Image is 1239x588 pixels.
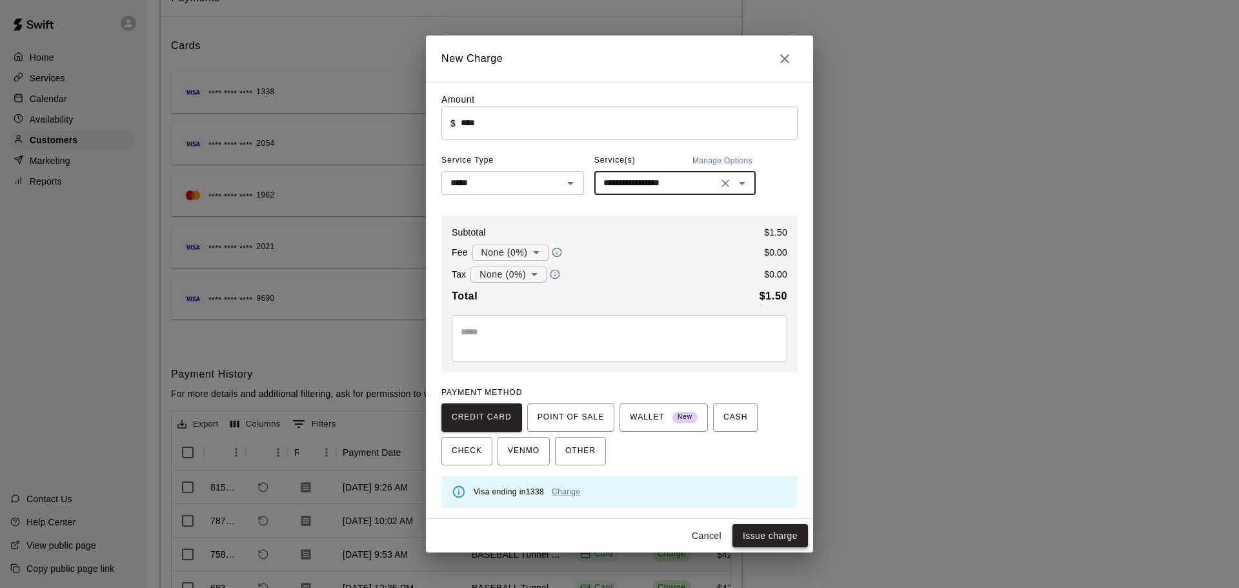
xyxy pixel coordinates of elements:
p: Subtotal [452,226,486,239]
span: Service Type [441,150,584,171]
button: Manage Options [689,150,756,171]
button: CHECK [441,437,492,465]
h2: New Charge [426,35,813,82]
label: Amount [441,94,475,105]
button: Clear [716,174,734,192]
div: None (0%) [470,263,547,287]
span: New [672,409,698,426]
span: POINT OF SALE [538,407,604,428]
button: Cancel [686,524,727,548]
b: Total [452,290,478,301]
button: Issue charge [732,524,808,548]
span: PAYMENT METHOD [441,388,522,397]
a: Change [552,487,580,496]
button: WALLET New [619,403,708,432]
button: POINT OF SALE [527,403,614,432]
p: Fee [452,246,468,259]
p: $ 1.50 [764,226,787,239]
span: VENMO [508,441,539,461]
button: VENMO [498,437,550,465]
span: OTHER [565,441,596,461]
button: OTHER [555,437,606,465]
button: Open [561,174,579,192]
p: $ 0.00 [764,268,787,281]
button: CASH [713,403,758,432]
p: $ 0.00 [764,246,787,259]
button: CREDIT CARD [441,403,522,432]
span: CASH [723,407,747,428]
span: Visa ending in 1338 [474,487,581,496]
button: Open [733,174,751,192]
b: $ 1.50 [760,290,787,301]
button: Close [772,46,798,72]
div: None (0%) [472,241,549,265]
span: WALLET [630,407,698,428]
p: Tax [452,268,466,281]
span: CHECK [452,441,482,461]
p: $ [450,117,456,130]
span: CREDIT CARD [452,407,512,428]
span: Service(s) [594,150,636,171]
